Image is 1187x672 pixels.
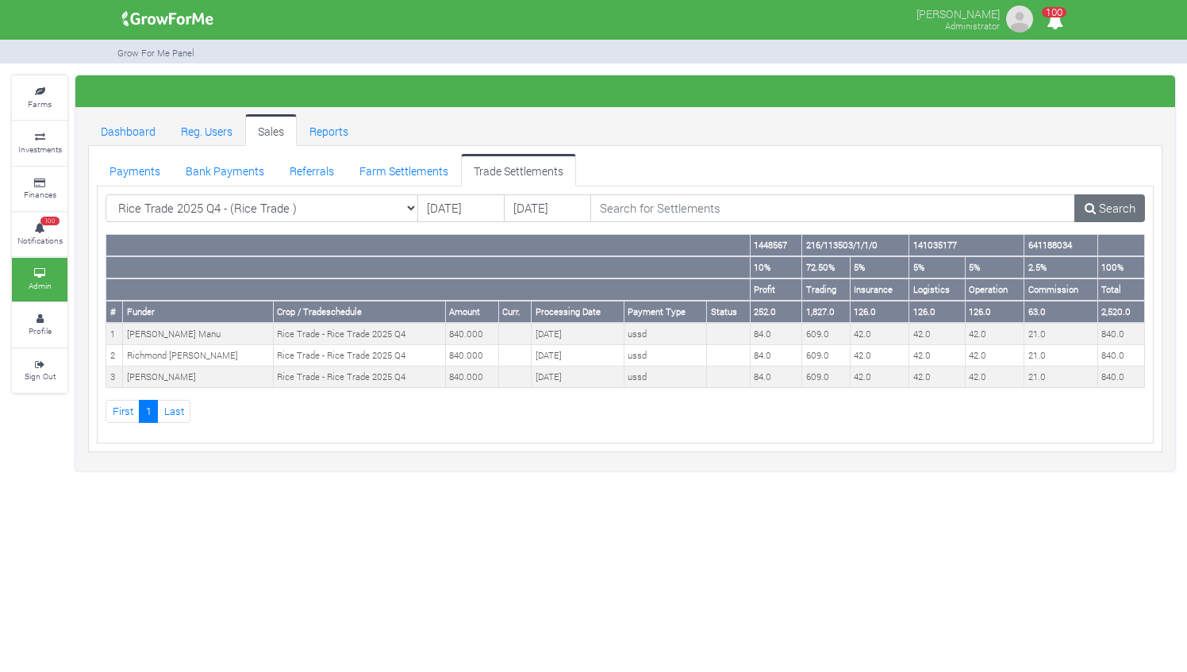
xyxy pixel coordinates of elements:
th: 5% [965,256,1024,278]
a: 100 Notifications [12,213,67,256]
td: 42.0 [965,345,1024,367]
a: Search [1074,194,1145,223]
th: Funder [123,301,273,323]
td: 21.0 [1024,345,1097,367]
th: Total [1097,278,1144,301]
a: Reg. Users [168,114,245,146]
td: ussd [624,345,707,367]
th: Profit [750,278,802,301]
a: First [106,400,140,423]
td: [PERSON_NAME] [123,367,273,388]
th: 1448567 [750,235,802,256]
a: Bank Payments [173,154,277,186]
th: 126.0 [909,301,966,323]
td: 42.0 [909,323,966,344]
th: Payment Type [624,301,707,323]
small: Notifications [17,235,63,246]
th: Insurance [850,278,908,301]
th: Curr. [498,301,532,323]
a: Farm Settlements [347,154,461,186]
a: 1 [139,400,158,423]
td: 84.0 [750,323,802,344]
td: 840.0 [1097,345,1144,367]
th: 10% [750,256,802,278]
td: 840.0 [1097,367,1144,388]
td: 84.0 [750,345,802,367]
td: 609.0 [802,367,851,388]
td: 42.0 [909,345,966,367]
a: Profile [12,303,67,347]
th: 5% [850,256,908,278]
td: [DATE] [532,345,624,367]
a: Reports [297,114,361,146]
td: Rice Trade - Rice Trade 2025 Q4 [273,345,445,367]
td: 42.0 [850,323,908,344]
span: 100 [40,217,60,226]
th: Status [707,301,750,323]
td: 42.0 [965,367,1024,388]
td: [DATE] [532,323,624,344]
td: Rice Trade - Rice Trade 2025 Q4 [273,367,445,388]
th: Processing Date [532,301,624,323]
th: 641188034 [1024,235,1097,256]
a: Dashboard [88,114,168,146]
td: Richmond [PERSON_NAME] [123,345,273,367]
th: 100% [1097,256,1144,278]
small: Administrator [945,20,1000,32]
small: Admin [29,280,52,291]
th: Logistics [909,278,966,301]
th: 63.0 [1024,301,1097,323]
th: Amount [445,301,498,323]
th: Operation [965,278,1024,301]
th: 72.50% [802,256,851,278]
th: 216/113503/1/1/0 [802,235,909,256]
th: 126.0 [850,301,908,323]
a: Trade Settlements [461,154,576,186]
td: 609.0 [802,345,851,367]
a: Investments [12,121,67,165]
input: DD/MM/YYYY [417,194,505,223]
td: 21.0 [1024,367,1097,388]
small: Grow For Me Panel [117,47,194,59]
a: Payments [97,154,173,186]
td: ussd [624,367,707,388]
th: Commission [1024,278,1097,301]
td: ussd [624,323,707,344]
td: 42.0 [965,323,1024,344]
i: Notifications [1039,3,1070,39]
small: Farms [28,98,52,109]
td: 609.0 [802,323,851,344]
th: 2,520.0 [1097,301,1144,323]
td: Rice Trade - Rice Trade 2025 Q4 [273,323,445,344]
a: 100 [1039,15,1070,30]
a: Last [157,400,190,423]
span: 100 [1042,7,1066,17]
small: Sign Out [25,371,56,382]
td: 1 [106,323,123,344]
td: [PERSON_NAME] Manu [123,323,273,344]
a: Referrals [277,154,347,186]
td: 42.0 [909,367,966,388]
a: Farms [12,76,67,120]
a: Admin [12,258,67,301]
input: DD/MM/YYYY [504,194,591,223]
small: Finances [24,189,56,200]
input: Search for Settlements [590,194,1076,223]
td: 3 [106,367,123,388]
th: Trading [802,278,851,301]
td: 840.000 [445,367,498,388]
td: 840.000 [445,323,498,344]
th: 2.5% [1024,256,1097,278]
td: 2 [106,345,123,367]
small: Investments [18,144,62,155]
a: Sales [245,114,297,146]
a: Finances [12,167,67,211]
th: 126.0 [965,301,1024,323]
td: [DATE] [532,367,624,388]
th: # [106,301,123,323]
th: 1,827.0 [802,301,851,323]
th: 141035177 [909,235,1024,256]
img: growforme image [117,3,219,35]
a: Sign Out [12,349,67,393]
nav: Page Navigation [106,400,1145,423]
